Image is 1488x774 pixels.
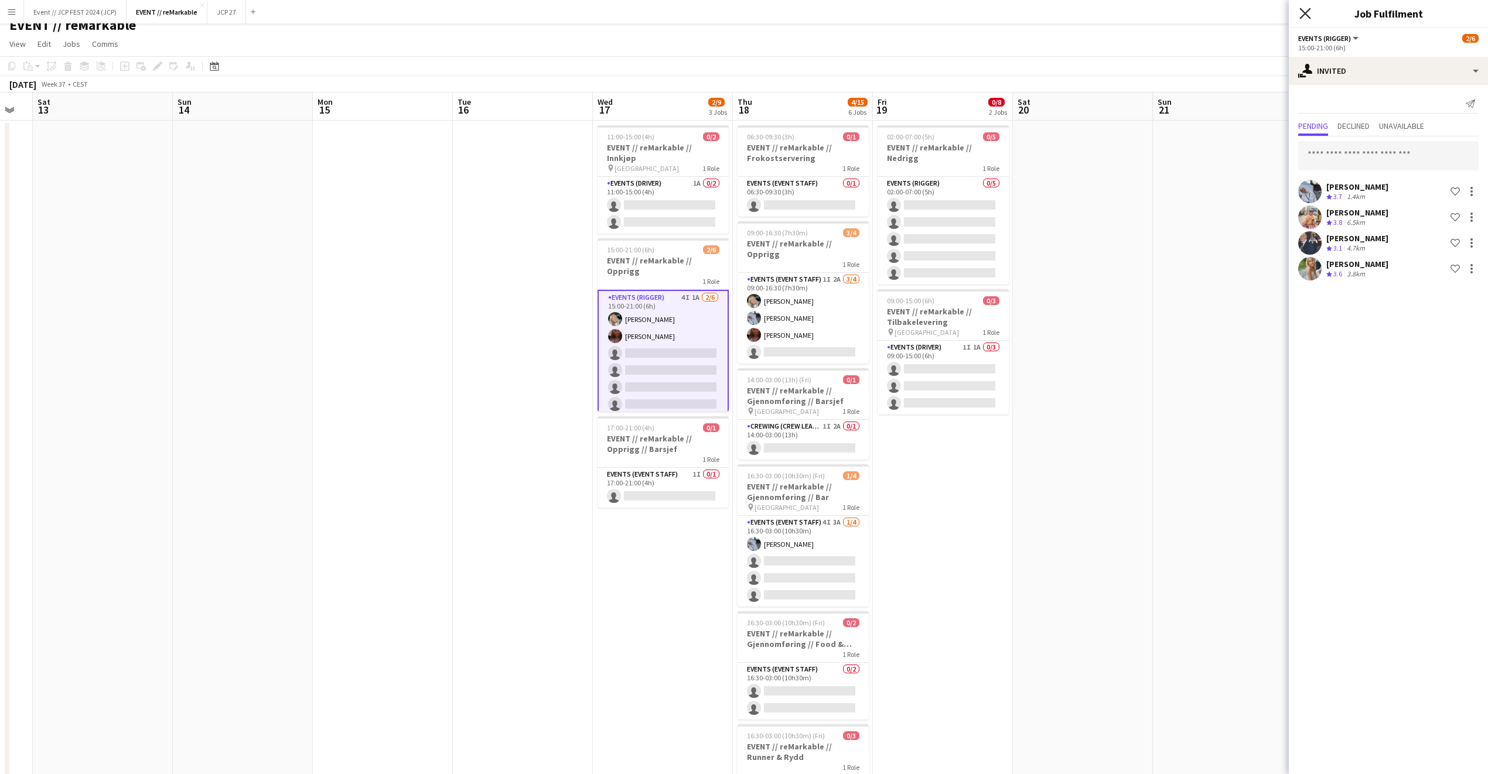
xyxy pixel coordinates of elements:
span: 2/6 [1462,34,1479,43]
span: [GEOGRAPHIC_DATA] [755,407,819,416]
app-job-card: 16:30-03:00 (10h30m) (Fri)1/4EVENT // reMarkable // Gjennomføring // Bar [GEOGRAPHIC_DATA]1 RoleE... [738,464,869,607]
app-job-card: 09:00-15:00 (6h)0/3EVENT // reMarkable // Tilbakelevering [GEOGRAPHIC_DATA]1 RoleEvents (Driver)1... [878,289,1009,415]
span: 0/1 [843,132,859,141]
span: [GEOGRAPHIC_DATA] [615,164,679,173]
span: 1 Role [842,164,859,173]
span: 2/6 [703,245,719,254]
span: Thu [738,97,752,107]
span: 09:00-15:00 (6h) [887,296,934,305]
div: [PERSON_NAME] [1326,181,1388,192]
h3: EVENT // reMarkable // Nedrigg [878,142,1009,163]
span: Jobs [63,39,80,49]
span: Fri [878,97,887,107]
div: CEST [73,80,88,88]
span: 18 [736,103,752,117]
div: 6 Jobs [848,108,867,117]
span: 0/3 [983,296,999,305]
app-job-card: 15:00-21:00 (6h)2/6EVENT // reMarkable // Opprigg1 RoleEvents (Rigger)4I1A2/615:00-21:00 (6h)[PER... [598,238,729,412]
span: [GEOGRAPHIC_DATA] [895,328,959,337]
div: 3.8km [1344,269,1367,279]
button: Event // JCP FEST 2024 (JCP) [24,1,127,23]
h3: Job Fulfilment [1289,6,1488,21]
div: 15:00-21:00 (6h) [1298,43,1479,52]
span: 3.8 [1333,218,1342,227]
app-card-role: Events (Rigger)0/502:00-07:00 (5h) [878,177,1009,285]
app-job-card: 17:00-21:00 (4h)0/1EVENT // reMarkable // Opprigg // Barsjef1 RoleEvents (Event Staff)1I0/117:00-... [598,416,729,508]
div: [PERSON_NAME] [1326,233,1388,244]
span: 06:30-09:30 (3h) [747,132,794,141]
span: 14 [176,103,192,117]
span: 1 Role [702,164,719,173]
span: 0/5 [983,132,999,141]
span: Pending [1298,122,1328,130]
a: View [5,36,30,52]
span: Tue [458,97,471,107]
app-job-card: 16:30-03:00 (10h30m) (Fri)0/2EVENT // reMarkable // Gjennomføring // Food & Beverage1 RoleEvents ... [738,611,869,720]
span: 0/3 [843,731,859,740]
span: 1 Role [842,503,859,512]
app-job-card: 11:00-15:00 (4h)0/2EVENT // reMarkable // Innkjøp [GEOGRAPHIC_DATA]1 RoleEvents (Driver)1A0/211:0... [598,125,729,234]
app-card-role: Events (Rigger)4I1A2/615:00-21:00 (6h)[PERSON_NAME][PERSON_NAME] [598,290,729,417]
app-card-role: Events (Event Staff)0/106:30-09:30 (3h) [738,177,869,217]
span: Wed [598,97,613,107]
span: 17 [596,103,613,117]
div: 4.7km [1344,244,1367,254]
app-card-role: Events (Driver)1I1A0/309:00-15:00 (6h) [878,341,1009,415]
span: Declined [1337,122,1370,130]
app-card-role: Events (Event Staff)1I0/117:00-21:00 (4h) [598,468,729,508]
app-card-role: Events (Event Staff)4I3A1/416:30-03:00 (10h30m)[PERSON_NAME] [738,516,869,607]
app-job-card: 09:00-16:30 (7h30m)3/4EVENT // reMarkable // Opprigg1 RoleEvents (Event Staff)1I2A3/409:00-16:30 ... [738,221,869,364]
span: View [9,39,26,49]
span: 16 [456,103,471,117]
span: Mon [318,97,333,107]
span: 3.1 [1333,244,1342,252]
span: 0/1 [843,375,859,384]
span: Unavailable [1379,122,1424,130]
span: 1 Role [982,328,999,337]
span: Sat [1018,97,1030,107]
h3: EVENT // reMarkable // Gjennomføring // Barsjef [738,385,869,406]
span: 21 [1156,103,1172,117]
span: 14:00-03:00 (13h) (Fri) [747,375,811,384]
span: 02:00-07:00 (5h) [887,132,934,141]
h3: EVENT // reMarkable // Gjennomføring // Food & Beverage [738,628,869,649]
span: 20 [1016,103,1030,117]
a: Jobs [58,36,85,52]
span: Edit [37,39,51,49]
h3: EVENT // reMarkable // Runner & Rydd [738,741,869,762]
span: 0/2 [843,618,859,627]
span: Sun [1158,97,1172,107]
span: [GEOGRAPHIC_DATA] [755,503,819,512]
app-card-role: Events (Event Staff)1I2A3/409:00-16:30 (7h30m)[PERSON_NAME][PERSON_NAME][PERSON_NAME] [738,273,869,364]
app-job-card: 06:30-09:30 (3h)0/1EVENT // reMarkable // Frokostservering1 RoleEvents (Event Staff)0/106:30-09:3... [738,125,869,217]
span: 0/1 [703,423,719,432]
span: 1 Role [842,650,859,659]
span: Events (Rigger) [1298,34,1351,43]
app-job-card: 14:00-03:00 (13h) (Fri)0/1EVENT // reMarkable // Gjennomføring // Barsjef [GEOGRAPHIC_DATA]1 Role... [738,368,869,460]
span: 1 Role [702,455,719,464]
span: 16:30-03:00 (10h30m) (Fri) [747,618,825,627]
span: 4/15 [848,98,868,107]
span: Comms [92,39,118,49]
h3: EVENT // reMarkable // Frokostservering [738,142,869,163]
span: 0/2 [703,132,719,141]
span: 1 Role [842,407,859,416]
span: 3.7 [1333,192,1342,201]
h3: EVENT // reMarkable // Gjennomføring // Bar [738,481,869,502]
span: Sun [178,97,192,107]
span: 09:00-16:30 (7h30m) [747,228,808,237]
span: 2/9 [708,98,725,107]
span: 13 [36,103,50,117]
span: 0/8 [988,98,1005,107]
span: Sat [37,97,50,107]
h3: EVENT // reMarkable // Opprigg [598,255,729,276]
a: Comms [87,36,123,52]
a: Edit [33,36,56,52]
app-job-card: 02:00-07:00 (5h)0/5EVENT // reMarkable // Nedrigg1 RoleEvents (Rigger)0/502:00-07:00 (5h) [878,125,1009,285]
